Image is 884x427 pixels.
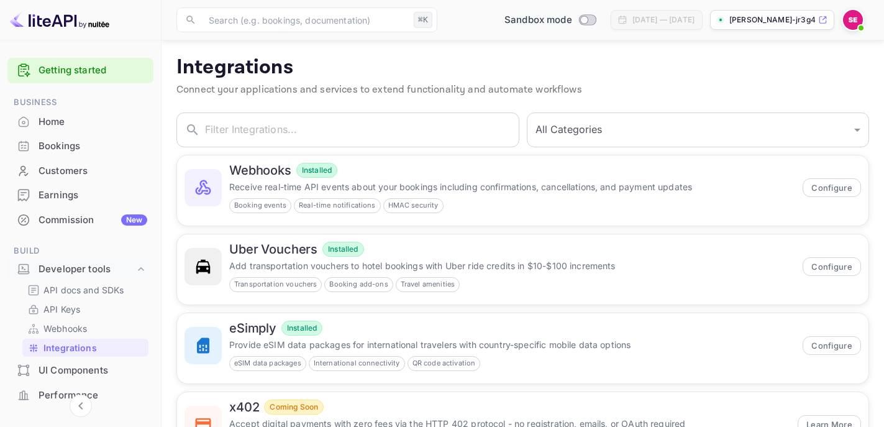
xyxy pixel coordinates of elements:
[504,13,572,27] span: Sandbox mode
[39,188,147,203] div: Earnings
[201,7,409,32] input: Search (e.g. bookings, documentation)
[39,63,147,78] a: Getting started
[325,279,392,290] span: Booking add-ons
[408,358,480,369] span: QR code activation
[70,395,92,417] button: Collapse navigation
[27,322,144,335] a: Webhooks
[7,383,153,406] a: Performance
[27,303,144,316] a: API Keys
[10,10,109,30] img: LiteAPI logo
[27,283,144,296] a: API docs and SDKs
[7,183,153,208] div: Earnings
[43,283,124,296] p: API docs and SDKs
[22,319,148,337] div: Webhooks
[803,336,861,355] button: Configure
[7,259,153,280] div: Developer tools
[39,139,147,154] div: Bookings
[229,242,317,257] h6: Uber Vouchers
[7,134,153,158] div: Bookings
[7,134,153,157] a: Bookings
[121,214,147,226] div: New
[39,364,147,378] div: UI Components
[7,96,153,109] span: Business
[632,14,695,25] div: [DATE] — [DATE]
[843,10,863,30] img: Saif Elyzal
[294,200,380,211] span: Real-time notifications
[7,58,153,83] div: Getting started
[22,281,148,299] div: API docs and SDKs
[43,341,97,354] p: Integrations
[7,183,153,206] a: Earnings
[230,200,291,211] span: Booking events
[39,213,147,227] div: Commission
[229,259,795,272] p: Add transportation vouchers to hotel bookings with Uber ride credits in $10-$100 increments
[7,383,153,408] div: Performance
[282,323,322,334] span: Installed
[7,110,153,133] a: Home
[803,178,861,197] button: Configure
[229,163,291,178] h6: Webhooks
[7,159,153,182] a: Customers
[229,321,276,336] h6: eSimply
[384,200,443,211] span: HMAC security
[229,338,795,351] p: Provide eSIM data packages for international travelers with country-specific mobile data options
[396,279,459,290] span: Travel amenities
[7,159,153,183] div: Customers
[323,244,363,255] span: Installed
[803,257,861,276] button: Configure
[499,13,601,27] div: Switch to Production mode
[414,12,432,28] div: ⌘K
[27,341,144,354] a: Integrations
[176,55,869,80] p: Integrations
[176,83,869,98] p: Connect your applications and services to extend functionality and automate workflows
[7,110,153,134] div: Home
[39,164,147,178] div: Customers
[7,208,153,231] a: CommissionNew
[7,359,153,383] div: UI Components
[309,358,404,369] span: International connectivity
[230,279,321,290] span: Transportation vouchers
[7,244,153,258] span: Build
[230,358,306,369] span: eSIM data packages
[729,14,816,25] p: [PERSON_NAME]-jr3g4.nuit...
[205,112,519,147] input: Filter Integrations...
[297,165,337,176] span: Installed
[43,322,87,335] p: Webhooks
[265,402,323,413] span: Coming Soon
[43,303,80,316] p: API Keys
[229,400,259,415] h6: x402
[22,339,148,357] div: Integrations
[39,262,135,277] div: Developer tools
[39,115,147,129] div: Home
[22,300,148,318] div: API Keys
[229,180,795,193] p: Receive real-time API events about your bookings including confirmations, cancellations, and paym...
[7,208,153,232] div: CommissionNew
[7,359,153,382] a: UI Components
[39,388,147,403] div: Performance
